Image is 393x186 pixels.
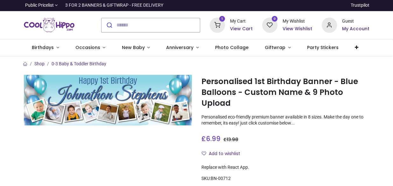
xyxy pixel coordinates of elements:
div: My Wishlist [283,18,312,25]
span: Occasions [75,44,100,51]
span: 6.99 [206,134,221,143]
button: Submit [102,18,116,32]
span: BN-00712 [211,176,231,181]
span: £ [201,134,221,143]
div: Guest [342,18,369,25]
a: Public Pricelist [24,2,58,9]
a: 0 [262,22,277,27]
span: £ [223,136,238,143]
sup: 0 [272,16,278,22]
div: My Cart [230,18,253,25]
a: Occasions [67,39,114,56]
div: Replace with React App. [201,164,369,171]
span: Public Pricelist [25,2,54,9]
a: Shop [34,61,45,66]
div: 3 FOR 2 BANNERS & GIFTWRAP - FREE DELIVERY [65,2,163,9]
span: New Baby [122,44,145,51]
button: Add to wishlistAdd to wishlist [201,148,246,159]
span: Party Stickers [307,44,339,51]
a: Giftwrap [257,39,299,56]
span: Photo Collage [215,44,249,51]
div: SKU: [201,175,369,182]
a: Trustpilot [351,2,369,9]
a: Birthdays [24,39,67,56]
sup: 1 [219,16,225,22]
h1: Personalised 1st Birthday Banner - Blue Balloons - Custom Name & 9 Photo Upload [201,76,369,109]
a: My Account [342,26,369,32]
a: Logo of Cool Hippo [24,16,75,34]
i: Add to wishlist [202,151,206,156]
a: View Cart [230,26,253,32]
img: Personalised 1st Birthday Banner - Blue Balloons - Custom Name & 9 Photo Upload [24,75,192,125]
a: Anniversary [158,39,207,56]
span: Giftwrap [265,44,285,51]
span: 13.98 [227,136,238,143]
span: Birthdays [32,44,54,51]
a: New Baby [114,39,158,56]
a: View Wishlist [283,26,312,32]
a: 0-3 Baby & Toddler Birthday [52,61,106,66]
img: Cool Hippo [24,16,75,34]
p: Personalised eco-friendly premium banner available in 8 sizes. Make the day one to remember, its ... [201,114,369,126]
span: Anniversary [166,44,193,51]
a: 1 [210,22,225,27]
